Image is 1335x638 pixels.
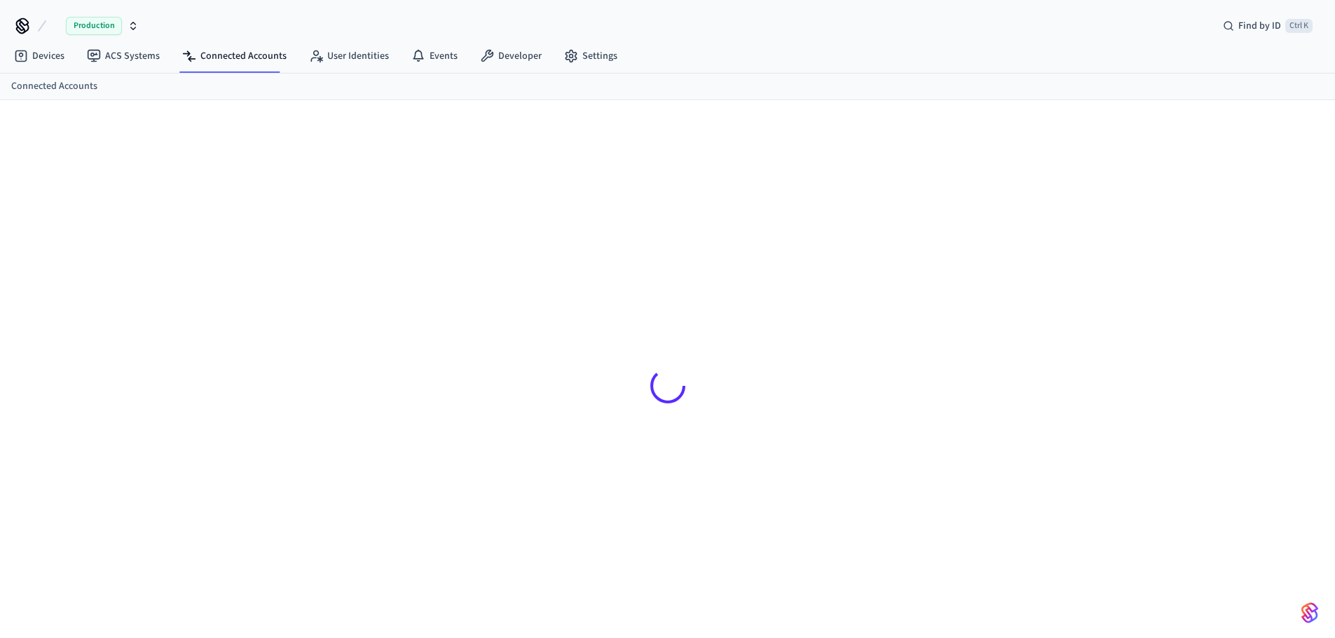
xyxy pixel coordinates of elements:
a: User Identities [298,43,400,69]
a: Events [400,43,469,69]
span: Production [66,17,122,35]
a: Developer [469,43,553,69]
div: Find by IDCtrl K [1212,13,1324,39]
a: Settings [553,43,629,69]
img: SeamLogoGradient.69752ec5.svg [1301,602,1318,624]
a: Devices [3,43,76,69]
a: Connected Accounts [11,79,97,94]
span: Find by ID [1238,19,1281,33]
a: ACS Systems [76,43,171,69]
span: Ctrl K [1285,19,1313,33]
a: Connected Accounts [171,43,298,69]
